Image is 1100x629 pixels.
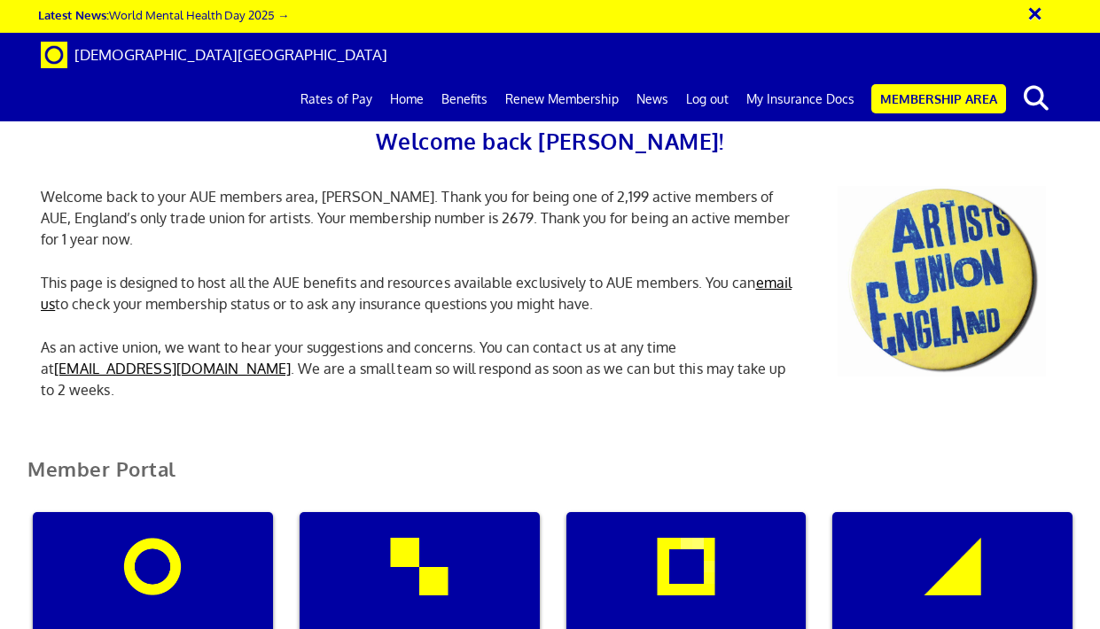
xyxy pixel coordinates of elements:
[1010,80,1064,117] button: search
[38,7,109,22] strong: Latest News:
[381,77,433,121] a: Home
[14,458,1086,501] h2: Member Portal
[737,77,863,121] a: My Insurance Docs
[677,77,737,121] a: Log out
[628,77,677,121] a: News
[27,124,1073,159] h2: Welcome back [PERSON_NAME]!
[27,272,811,314] p: This page is designed to host all the AUE benefits and resources available exclusively to AUE mem...
[74,45,387,64] span: [DEMOGRAPHIC_DATA][GEOGRAPHIC_DATA]
[27,186,811,250] p: Welcome back to your AUE members area, [PERSON_NAME]. Thank you for being one of 2,199 active mem...
[871,84,1006,113] a: Membership Area
[38,7,289,22] a: Latest News:World Mental Health Day 2025 →
[54,360,291,377] a: [EMAIL_ADDRESS][DOMAIN_NAME]
[27,337,811,400] p: As an active union, we want to hear your suggestions and concerns. You can contact us at any time...
[27,33,401,77] a: Brand [DEMOGRAPHIC_DATA][GEOGRAPHIC_DATA]
[433,77,496,121] a: Benefits
[496,77,628,121] a: Renew Membership
[292,77,381,121] a: Rates of Pay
